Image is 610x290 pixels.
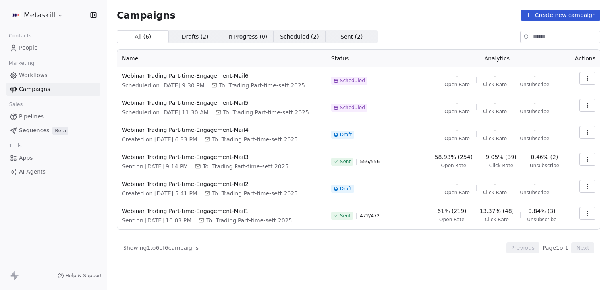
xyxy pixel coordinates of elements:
[122,180,322,188] span: Webinar Trading Part-time-Engagement-Mail2
[520,135,549,142] span: Unsubscribe
[530,162,559,169] span: Unsubscribe
[521,10,600,21] button: Create new campaign
[6,99,26,110] span: Sales
[206,217,292,224] span: To: Trading Part-time-sett 2025
[117,50,326,67] th: Name
[485,217,509,223] span: Click Rate
[5,30,35,42] span: Contacts
[19,44,38,52] span: People
[527,217,556,223] span: Unsubscribe
[6,165,100,178] a: AI Agents
[520,81,549,88] span: Unsubscribe
[5,57,38,69] span: Marketing
[486,153,517,161] span: 9.05% (39)
[66,273,102,279] span: Help & Support
[122,99,322,107] span: Webinar Trading Part-time-Engagement-Mail5
[122,217,191,224] span: Sent on [DATE] 10:03 PM
[456,72,458,80] span: -
[534,180,536,188] span: -
[542,244,568,252] span: Page 1 of 1
[494,126,496,134] span: -
[444,81,470,88] span: Open Rate
[340,131,352,138] span: Draft
[494,180,496,188] span: -
[24,10,55,20] span: Metaskill
[203,162,288,170] span: To: Trading Part-time-sett 2025
[6,151,100,164] a: Apps
[19,154,33,162] span: Apps
[534,99,536,107] span: -
[435,153,473,161] span: 58.93% (254)
[19,85,50,93] span: Campaigns
[19,71,48,79] span: Workflows
[6,41,100,54] a: People
[122,207,322,215] span: Webinar Trading Part-time-Engagement-Mail1
[326,50,426,67] th: Status
[6,83,100,96] a: Campaigns
[122,135,197,143] span: Created on [DATE] 6:33 PM
[123,244,199,252] span: Showing 1 to 6 of 6 campaigns
[480,207,514,215] span: 13.37% (48)
[426,50,568,67] th: Analytics
[444,135,470,142] span: Open Rate
[223,108,309,116] span: To: Trading Part-time-sett 2025
[122,153,322,161] span: Webinar Trading Part-time-Engagement-Mail3
[122,72,322,80] span: Webinar Trading Part-time-Engagement-Mail6
[340,159,351,165] span: Sent
[340,33,363,41] span: Sent ( 2 )
[6,69,100,82] a: Workflows
[10,8,65,22] button: Metaskill
[444,189,470,196] span: Open Rate
[531,153,558,161] span: 0.46% (2)
[360,213,380,219] span: 472 / 472
[520,108,549,115] span: Unsubscribe
[437,207,466,215] span: 61% (219)
[483,135,507,142] span: Click Rate
[58,273,102,279] a: Help & Support
[219,81,305,89] span: To: Trading Part-time-sett 2025
[122,81,205,89] span: Scheduled on [DATE] 9:30 PM
[19,112,44,121] span: Pipelines
[6,110,100,123] a: Pipelines
[11,10,21,20] img: AVATAR%20METASKILL%20-%20Colori%20Positivo.png
[227,33,268,41] span: In Progress ( 0 )
[444,108,470,115] span: Open Rate
[360,159,380,165] span: 556 / 556
[441,162,467,169] span: Open Rate
[489,162,513,169] span: Click Rate
[340,186,352,192] span: Draft
[568,50,600,67] th: Actions
[212,135,298,143] span: To: Trading Part-time-sett 2025
[494,72,496,80] span: -
[456,99,458,107] span: -
[456,126,458,134] span: -
[506,242,539,253] button: Previous
[122,126,322,134] span: Webinar Trading Part-time-Engagement-Mail4
[122,162,188,170] span: Sent on [DATE] 9:14 PM
[534,72,536,80] span: -
[528,207,556,215] span: 0.84% (3)
[571,242,594,253] button: Next
[483,108,507,115] span: Click Rate
[19,168,46,176] span: AI Agents
[122,189,197,197] span: Created on [DATE] 5:41 PM
[439,217,465,223] span: Open Rate
[52,127,68,135] span: Beta
[212,189,298,197] span: To: Trading Part-time-sett 2025
[483,189,507,196] span: Click Rate
[340,104,365,111] span: Scheduled
[340,77,365,84] span: Scheduled
[19,126,49,135] span: Sequences
[122,108,208,116] span: Scheduled on [DATE] 11:30 AM
[494,99,496,107] span: -
[534,126,536,134] span: -
[456,180,458,188] span: -
[483,81,507,88] span: Click Rate
[182,33,208,41] span: Drafts ( 2 )
[6,124,100,137] a: SequencesBeta
[340,213,351,219] span: Sent
[6,140,25,152] span: Tools
[280,33,319,41] span: Scheduled ( 2 )
[117,10,176,21] span: Campaigns
[520,189,549,196] span: Unsubscribe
